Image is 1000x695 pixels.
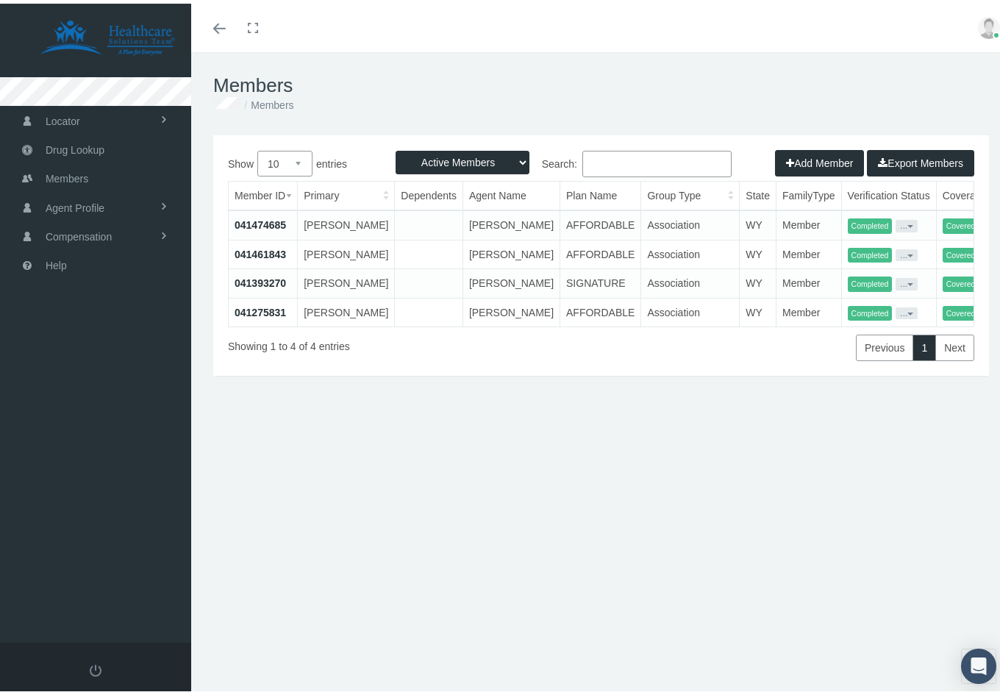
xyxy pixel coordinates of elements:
[943,273,979,288] span: Covered
[560,265,641,295] td: SIGNATURE
[229,178,298,207] th: Member ID: activate to sort column ascending
[463,236,560,265] td: [PERSON_NAME]
[298,265,395,295] td: [PERSON_NAME]
[235,303,286,315] a: 041275831
[776,294,842,323] td: Member
[848,273,893,288] span: Completed
[776,178,842,207] th: FamilyType
[463,265,560,295] td: [PERSON_NAME]
[961,645,996,680] div: Open Intercom Messenger
[560,178,641,207] th: Plan Name
[46,161,88,189] span: Members
[235,274,286,285] a: 041393270
[46,219,112,247] span: Compensation
[463,294,560,323] td: [PERSON_NAME]
[943,302,979,318] span: Covered
[776,236,842,265] td: Member
[601,147,732,174] label: Search:
[213,71,989,93] h1: Members
[913,331,936,357] a: 1
[46,104,80,132] span: Locator
[46,190,104,218] span: Agent Profile
[298,236,395,265] td: [PERSON_NAME]
[46,248,67,276] span: Help
[896,216,918,228] button: ...
[943,215,979,230] span: Covered
[235,215,286,227] a: 041474685
[896,246,918,257] button: ...
[228,147,601,173] label: Show entries
[856,331,913,357] a: Previous
[848,302,893,318] span: Completed
[560,294,641,323] td: AFFORDABLE
[641,207,740,236] td: Association
[641,265,740,295] td: Association
[582,147,732,174] input: Search:
[395,178,463,207] th: Dependents
[740,178,776,207] th: State
[560,207,641,236] td: AFFORDABLE
[896,274,918,286] button: ...
[867,146,974,173] button: Export Members
[641,178,740,207] th: Group Type: activate to sort column ascending
[896,304,918,316] button: ...
[560,236,641,265] td: AFFORDABLE
[463,207,560,236] td: [PERSON_NAME]
[740,236,776,265] td: WY
[776,265,842,295] td: Member
[463,178,560,207] th: Agent Name
[240,93,293,110] li: Members
[740,207,776,236] td: WY
[935,331,974,357] a: Next
[848,244,893,260] span: Completed
[641,236,740,265] td: Association
[298,178,395,207] th: Primary: activate to sort column ascending
[298,207,395,236] td: [PERSON_NAME]
[776,207,842,236] td: Member
[841,178,936,207] th: Verification Status
[978,13,1000,35] img: user-placeholder.jpg
[740,294,776,323] td: WY
[235,245,286,257] a: 041461843
[848,215,893,230] span: Completed
[298,294,395,323] td: [PERSON_NAME]
[943,244,979,260] span: Covered
[257,147,312,173] select: Showentries
[46,132,104,160] span: Drug Lookup
[641,294,740,323] td: Association
[19,16,196,53] img: HEALTHCARE SOLUTIONS TEAM, LLC
[740,265,776,295] td: WY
